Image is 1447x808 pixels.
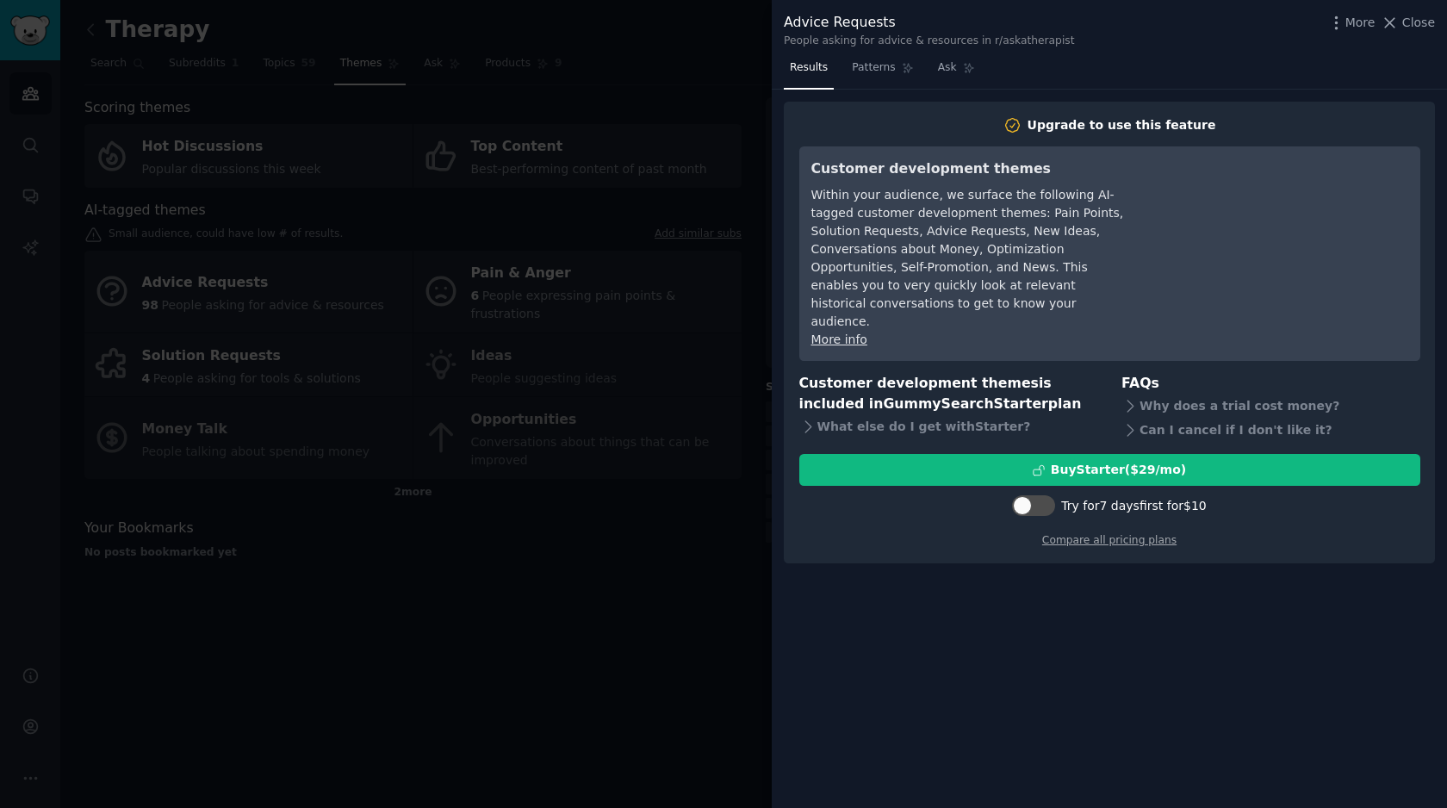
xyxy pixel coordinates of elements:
[811,158,1126,180] h3: Customer development themes
[811,333,867,346] a: More info
[1121,394,1420,418] div: Why does a trial cost money?
[799,454,1420,486] button: BuyStarter($29/mo)
[784,54,834,90] a: Results
[784,34,1074,49] div: People asking for advice & resources in r/askatherapist
[1150,158,1408,288] iframe: YouTube video player
[790,60,828,76] span: Results
[1028,116,1216,134] div: Upgrade to use this feature
[883,395,1047,412] span: GummySearch Starter
[846,54,919,90] a: Patterns
[784,12,1074,34] div: Advice Requests
[938,60,957,76] span: Ask
[1051,461,1186,479] div: Buy Starter ($ 29 /mo )
[799,373,1098,415] h3: Customer development themes is included in plan
[852,60,895,76] span: Patterns
[1061,497,1206,515] div: Try for 7 days first for $10
[1381,14,1435,32] button: Close
[1345,14,1376,32] span: More
[811,186,1126,331] div: Within your audience, we surface the following AI-tagged customer development themes: Pain Points...
[1327,14,1376,32] button: More
[932,54,981,90] a: Ask
[1121,418,1420,442] div: Can I cancel if I don't like it?
[1402,14,1435,32] span: Close
[799,415,1098,439] div: What else do I get with Starter ?
[1042,534,1177,546] a: Compare all pricing plans
[1121,373,1420,395] h3: FAQs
